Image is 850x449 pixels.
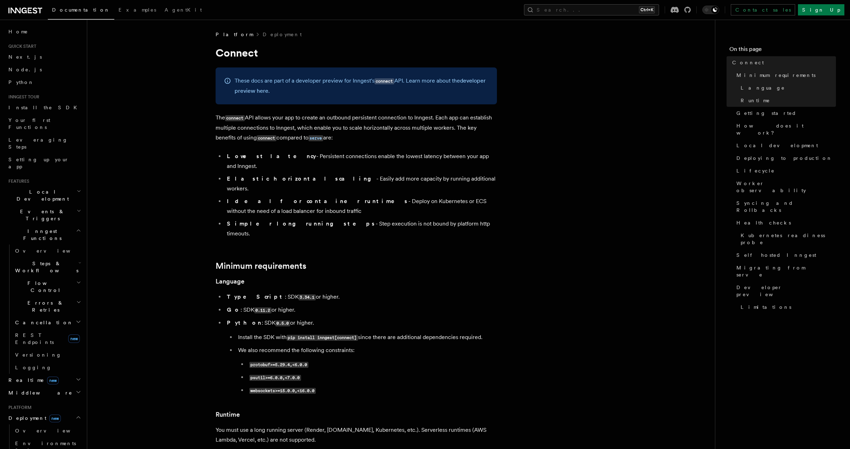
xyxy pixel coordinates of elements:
li: : SDK or higher. [225,305,497,315]
a: serve [308,134,323,141]
span: Realtime [6,377,59,384]
code: serve [308,135,323,141]
button: Middleware [6,386,83,399]
kbd: Ctrl+K [639,6,655,13]
a: Connect [729,56,836,69]
span: new [68,334,80,343]
code: connect [257,135,276,141]
span: Quick start [6,44,36,49]
h4: On this page [729,45,836,56]
li: Install the SDK with since there are additional dependencies required. [236,332,497,343]
strong: Lowest latency [227,153,316,160]
span: Versioning [15,352,62,358]
span: Self hosted Inngest [736,252,816,259]
span: Limitations [741,304,791,311]
a: Health checks [734,216,836,229]
span: Next.js [8,54,42,60]
a: Leveraging Steps [6,134,83,153]
a: Getting started [734,107,836,119]
a: Python [6,76,83,89]
a: Self hosted Inngest [734,249,836,261]
a: Developer preview [734,281,836,301]
span: Steps & Workflows [12,260,78,274]
p: The API allows your app to create an outbound persistent connection to Inngest. Each app can esta... [216,113,497,143]
span: Cancellation [12,319,73,326]
button: Deploymentnew [6,412,83,424]
code: connect [375,78,394,84]
li: : SDK or higher. [225,318,497,396]
span: Lifecycle [736,167,775,174]
span: new [47,377,59,384]
strong: Elastic horizontal scaling [227,175,376,182]
a: Worker observability [734,177,836,197]
a: Logging [12,361,83,374]
span: Runtime [741,97,770,104]
strong: TypeScript [227,293,285,300]
strong: Go [227,306,241,313]
button: Inngest Functions [6,225,83,245]
a: Syncing and Rollbacks [734,197,836,216]
span: Deployment [6,415,61,422]
span: Platform [6,405,32,410]
a: Local development [734,139,836,152]
strong: Ideal for container runtimes [227,198,408,204]
span: How does it work? [736,122,836,136]
a: Install the SDK [6,101,83,114]
a: REST Endpointsnew [12,329,83,349]
span: Events & Triggers [6,208,77,222]
p: You must use a long running server (Render, [DOMAIN_NAME], Kubernetes, etc.). Serverless runtimes... [216,425,497,445]
span: new [49,415,61,422]
a: Sign Up [798,4,844,15]
button: Realtimenew [6,374,83,386]
p: These docs are part of a developer preview for Inngest's API. Learn more about the . [235,76,488,96]
span: Platform [216,31,253,38]
button: Events & Triggers [6,205,83,225]
a: Overview [12,424,83,437]
span: Documentation [52,7,110,13]
a: Runtime [738,94,836,107]
a: Contact sales [731,4,795,15]
code: connect [225,115,245,121]
a: Overview [12,245,83,257]
a: Runtime [216,410,240,419]
span: Home [8,28,28,35]
a: Language [216,276,244,286]
a: Home [6,25,83,38]
div: Inngest Functions [6,245,83,374]
span: Logging [15,365,52,370]
span: Migrating from serve [736,264,836,278]
span: Health checks [736,219,791,226]
span: Kubernetes readiness probe [741,232,836,246]
span: Local development [736,142,818,149]
span: Syncing and Rollbacks [736,200,836,214]
li: - Step execution is not bound by platform http timeouts. [225,219,497,239]
button: Errors & Retries [12,297,83,316]
span: Developer preview [736,284,836,298]
a: Versioning [12,349,83,361]
a: Deploying to production [734,152,836,164]
strong: Python [227,319,262,326]
a: Language [738,82,836,94]
code: 0.5.0 [275,320,290,326]
button: Toggle dark mode [702,6,719,14]
span: Inngest tour [6,94,39,100]
button: Search...Ctrl+K [524,4,659,15]
span: Connect [732,59,764,66]
h1: Connect [216,46,497,59]
code: pip install inngest[connect] [287,335,358,341]
a: Documentation [48,2,114,20]
span: Install the SDK [8,105,81,110]
span: Features [6,178,29,184]
button: Cancellation [12,316,83,329]
a: Your first Functions [6,114,83,134]
span: Getting started [736,110,797,117]
code: websockets>=15.0.0,<16.0.0 [249,388,316,394]
a: Minimum requirements [734,69,836,82]
li: We also recommend the following constraints: [236,345,497,396]
a: How does it work? [734,119,836,139]
span: Deploying to production [736,155,832,162]
li: - Easily add more capacity by running additional workers. [225,174,497,194]
code: protobuf>=5.29.4,<6.0.0 [249,362,308,368]
li: - Deploy on Kubernetes or ECS without the need of a load balancer for inbound traffic [225,196,497,216]
a: Lifecycle [734,164,836,177]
